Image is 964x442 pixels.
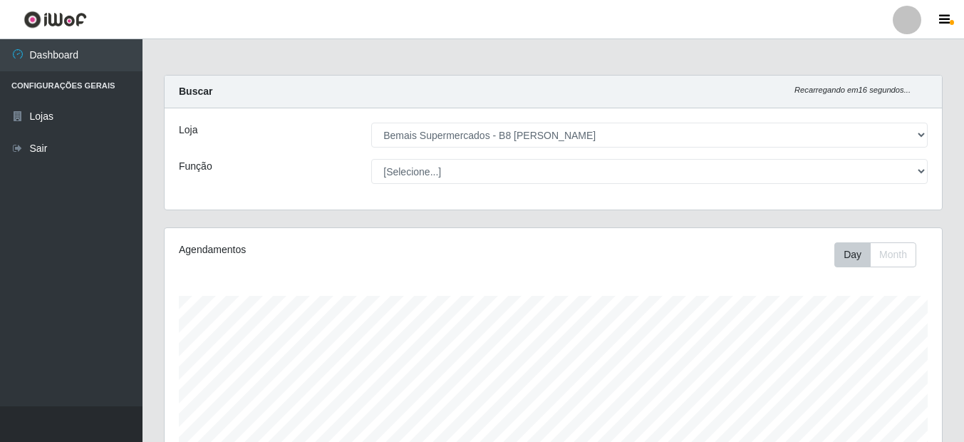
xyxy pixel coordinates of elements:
[834,242,928,267] div: Toolbar with button groups
[179,159,212,174] label: Função
[179,86,212,97] strong: Buscar
[794,86,911,94] i: Recarregando em 16 segundos...
[834,242,871,267] button: Day
[834,242,916,267] div: First group
[870,242,916,267] button: Month
[179,123,197,138] label: Loja
[24,11,87,29] img: CoreUI Logo
[179,242,478,257] div: Agendamentos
